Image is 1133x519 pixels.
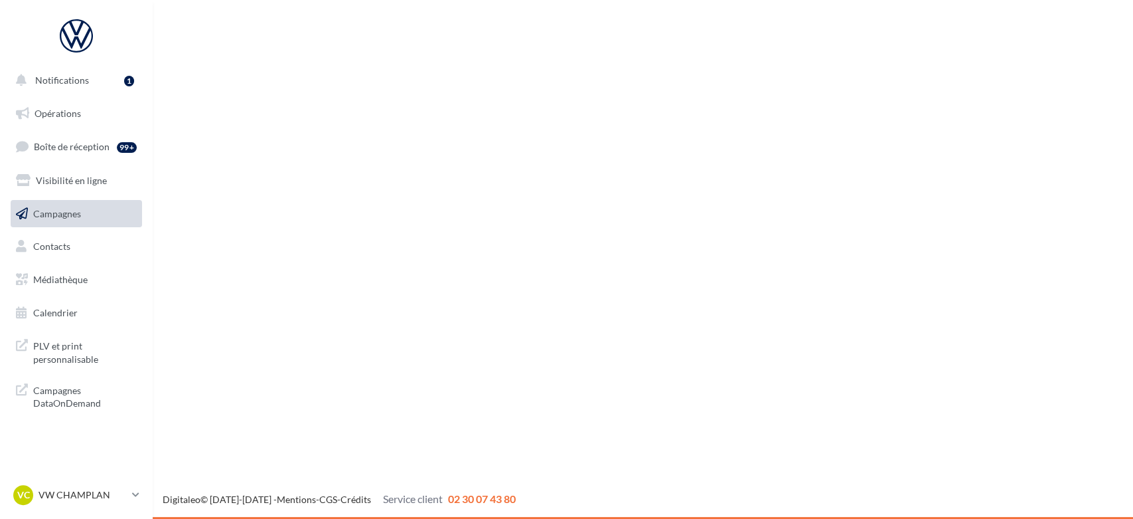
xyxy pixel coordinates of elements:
[33,241,70,252] span: Contacts
[33,307,78,318] span: Calendrier
[8,66,139,94] button: Notifications 1
[33,274,88,285] span: Médiathèque
[17,488,30,502] span: VC
[38,488,127,502] p: VW CHAMPLAN
[33,337,137,365] span: PLV et print personnalisable
[8,200,145,228] a: Campagnes
[124,76,134,86] div: 1
[36,175,107,186] span: Visibilité en ligne
[8,332,145,371] a: PLV et print personnalisable
[8,132,145,161] a: Boîte de réception99+
[33,381,137,410] span: Campagnes DataOnDemand
[340,494,371,505] a: Crédits
[163,494,516,505] span: © [DATE]-[DATE] - - -
[8,233,145,260] a: Contacts
[163,494,200,505] a: Digitaleo
[11,482,142,508] a: VC VW CHAMPLAN
[117,142,137,153] div: 99+
[448,492,516,505] span: 02 30 07 43 80
[8,100,145,128] a: Opérations
[8,299,145,327] a: Calendrier
[383,492,443,505] span: Service client
[8,376,145,415] a: Campagnes DataOnDemand
[34,141,110,152] span: Boîte de réception
[35,108,81,119] span: Opérations
[8,266,145,294] a: Médiathèque
[277,494,316,505] a: Mentions
[35,74,89,86] span: Notifications
[319,494,337,505] a: CGS
[8,167,145,195] a: Visibilité en ligne
[33,207,81,219] span: Campagnes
